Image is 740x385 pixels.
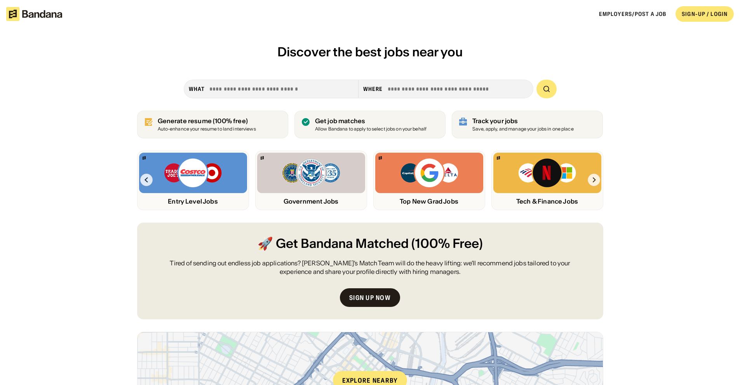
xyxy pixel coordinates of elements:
[143,156,146,160] img: Bandana logo
[497,156,500,160] img: Bandana logo
[294,111,446,138] a: Get job matches Allow Bandana to apply to select jobs on your behalf
[493,198,601,205] div: Tech & Finance Jobs
[164,157,223,188] img: Trader Joe’s, Costco, Target logos
[472,127,574,132] div: Save, apply, and manage your jobs in one place
[137,151,249,210] a: Bandana logoTrader Joe’s, Costco, Target logosEntry Level Jobs
[472,117,574,125] div: Track your jobs
[139,198,247,205] div: Entry Level Jobs
[379,156,382,160] img: Bandana logo
[257,198,365,205] div: Government Jobs
[189,85,205,92] div: what
[375,198,483,205] div: Top New Grad Jobs
[411,235,483,253] span: (100% Free)
[6,7,62,21] img: Bandana logotype
[315,127,427,132] div: Allow Bandana to apply to select jobs on your behalf
[491,151,603,210] a: Bandana logoBank of America, Netflix, Microsoft logosTech & Finance Jobs
[140,174,153,186] img: Left Arrow
[340,288,400,307] a: Sign up now
[158,127,256,132] div: Auto-enhance your resume to land interviews
[400,157,459,188] img: Capital One, Google, Delta logos
[599,10,666,17] a: Employers/Post a job
[373,151,485,210] a: Bandana logoCapital One, Google, Delta logosTop New Grad Jobs
[315,117,427,125] div: Get job matches
[518,157,576,188] img: Bank of America, Netflix, Microsoft logos
[682,10,728,17] div: SIGN-UP / LOGIN
[363,85,383,92] div: Where
[158,117,256,125] div: Generate resume
[588,174,600,186] img: Right Arrow
[156,259,585,276] div: Tired of sending out endless job applications? [PERSON_NAME]’s Match Team will do the heavy lifti...
[213,117,248,125] span: (100% free)
[255,151,367,210] a: Bandana logoFBI, DHS, MWRD logosGovernment Jobs
[452,111,603,138] a: Track your jobs Save, apply, and manage your jobs in one place
[277,44,463,60] span: Discover the best jobs near you
[258,235,409,253] span: 🚀 Get Bandana Matched
[137,111,288,138] a: Generate resume (100% free)Auto-enhance your resume to land interviews
[349,294,391,301] div: Sign up now
[282,157,341,188] img: FBI, DHS, MWRD logos
[261,156,264,160] img: Bandana logo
